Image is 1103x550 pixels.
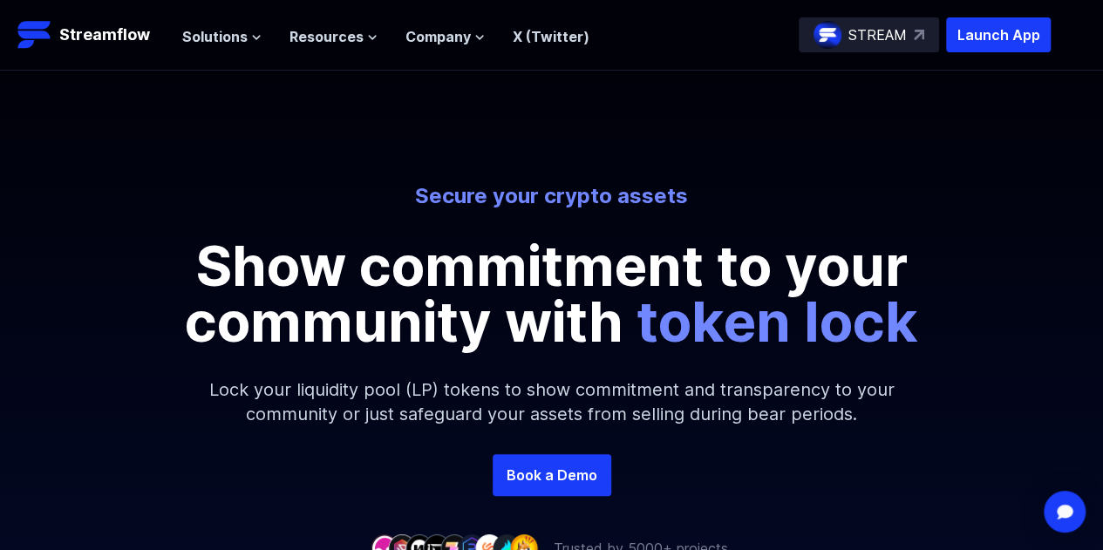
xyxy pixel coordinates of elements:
p: Streamflow [59,23,150,47]
p: Show commitment to your community with [160,238,944,350]
div: Open Intercom Messenger [1044,491,1086,533]
span: Company [405,26,471,47]
span: Solutions [182,26,248,47]
a: X (Twitter) [513,28,589,45]
p: Secure your crypto assets [69,182,1035,210]
img: top-right-arrow.svg [914,30,924,40]
a: Book a Demo [493,454,611,496]
button: Launch App [946,17,1051,52]
a: Streamflow [17,17,165,52]
span: Resources [289,26,364,47]
button: Solutions [182,26,262,47]
span: token lock [637,288,918,355]
button: Company [405,26,485,47]
img: Streamflow Logo [17,17,52,52]
button: Resources [289,26,378,47]
p: Lock your liquidity pool (LP) tokens to show commitment and transparency to your community or jus... [177,350,927,454]
img: streamflow-logo-circle.png [814,21,841,49]
p: STREAM [848,24,907,45]
a: STREAM [799,17,939,52]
